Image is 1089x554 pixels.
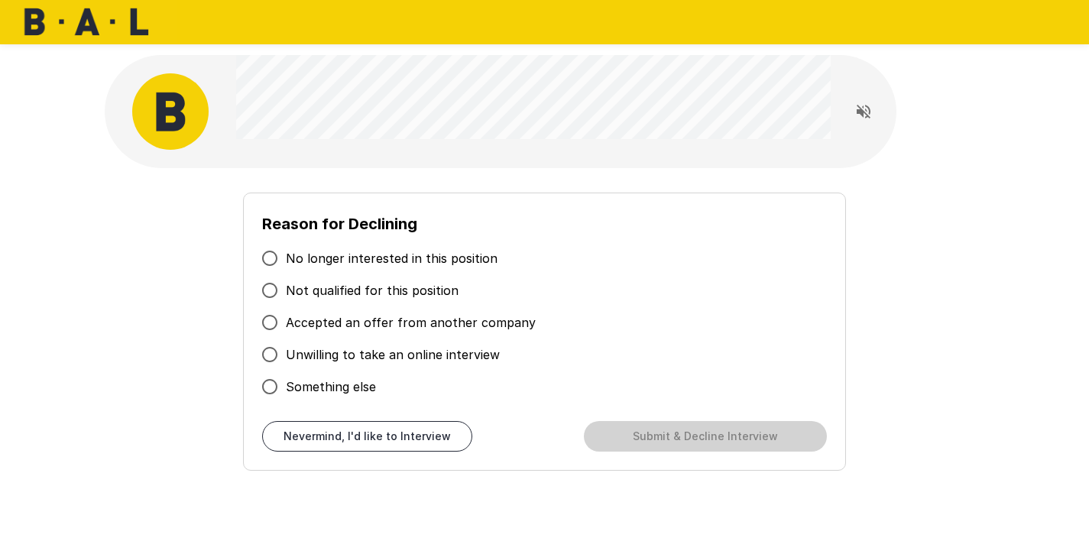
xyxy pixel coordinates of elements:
[286,249,498,267] span: No longer interested in this position
[286,281,459,300] span: Not qualified for this position
[286,377,376,396] span: Something else
[848,96,879,127] button: Read questions aloud
[286,345,500,364] span: Unwilling to take an online interview
[286,313,536,332] span: Accepted an offer from another company
[132,73,209,150] img: bal_avatar.png
[262,421,472,452] button: Nevermind, I'd like to Interview
[262,215,417,233] b: Reason for Declining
